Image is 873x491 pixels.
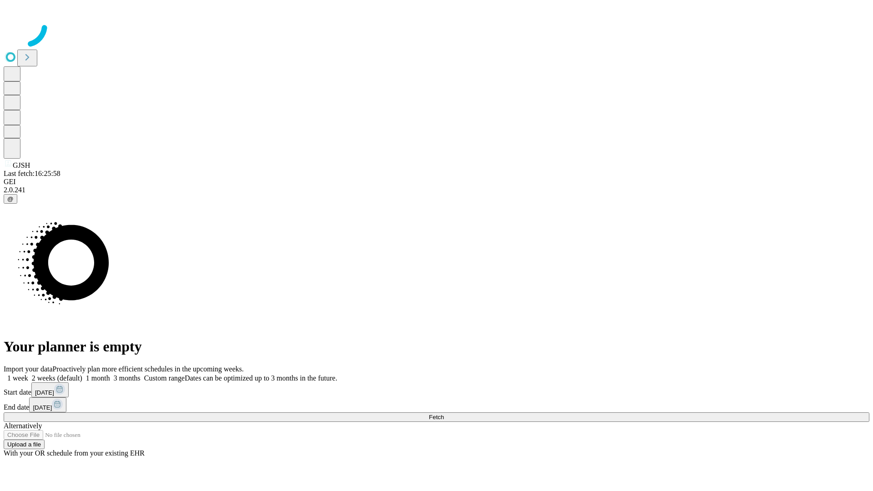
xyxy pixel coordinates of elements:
[53,365,244,373] span: Proactively plan more efficient schedules in the upcoming weeks.
[4,382,869,397] div: Start date
[13,161,30,169] span: GJSH
[86,374,110,382] span: 1 month
[32,374,82,382] span: 2 weeks (default)
[4,178,869,186] div: GEI
[4,365,53,373] span: Import your data
[4,397,869,412] div: End date
[185,374,337,382] span: Dates can be optimized up to 3 months in the future.
[4,338,869,355] h1: Your planner is empty
[33,404,52,411] span: [DATE]
[4,194,17,204] button: @
[144,374,185,382] span: Custom range
[7,195,14,202] span: @
[7,374,28,382] span: 1 week
[35,389,54,396] span: [DATE]
[4,422,42,430] span: Alternatively
[429,414,444,421] span: Fetch
[4,186,869,194] div: 2.0.241
[114,374,140,382] span: 3 months
[29,397,66,412] button: [DATE]
[4,412,869,422] button: Fetch
[31,382,69,397] button: [DATE]
[4,440,45,449] button: Upload a file
[4,449,145,457] span: With your OR schedule from your existing EHR
[4,170,60,177] span: Last fetch: 16:25:58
